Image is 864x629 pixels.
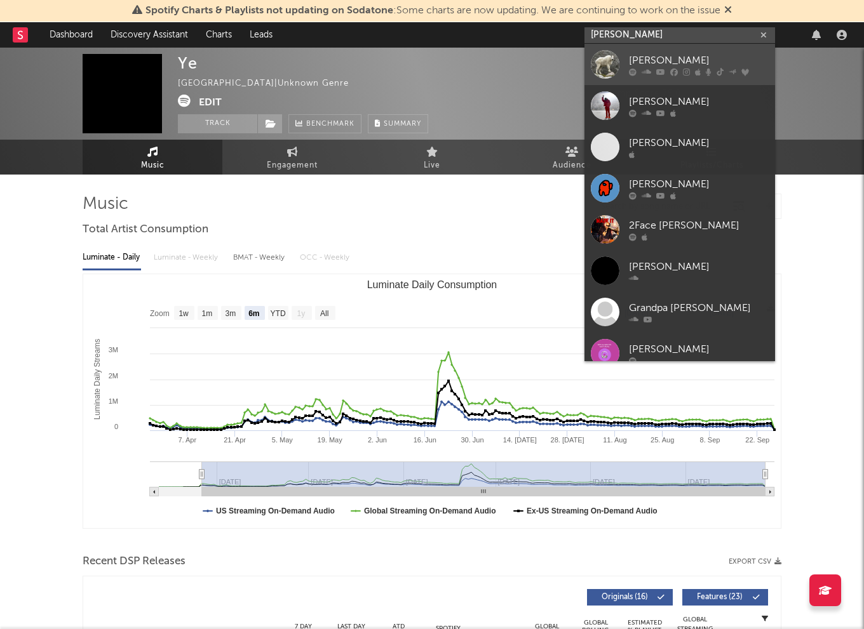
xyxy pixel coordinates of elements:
a: Discovery Assistant [102,22,197,48]
a: Grandpa [PERSON_NAME] [584,291,775,333]
div: Luminate - Daily [83,247,141,268]
text: 2. Jun [368,436,387,444]
text: 25. Aug [651,436,674,444]
span: Music [141,158,165,173]
text: 14. [DATE] [503,436,537,444]
text: 1w [179,309,189,318]
button: Summary [368,114,428,133]
text: 16. Jun [414,436,436,444]
a: Audience [502,140,642,175]
button: Export CSV [729,558,781,566]
a: Charts [197,22,241,48]
text: 3M [109,346,118,354]
div: BMAT - Weekly [233,247,287,268]
div: [PERSON_NAME] [629,53,769,68]
button: Features(23) [682,589,768,606]
text: 8. Sep [700,436,720,444]
text: Zoom [150,309,170,318]
text: 7. Apr [178,436,196,444]
div: [PERSON_NAME] [629,135,769,150]
text: 11. Aug [603,436,626,444]
a: Live [362,140,502,175]
text: 6m [248,309,259,318]
div: Grandpa [PERSON_NAME] [629,300,769,315]
button: Originals(16) [587,589,673,606]
a: [PERSON_NAME] [584,44,775,85]
a: [PERSON_NAME] [584,250,775,291]
text: All [320,309,328,318]
div: [PERSON_NAME] [629,341,769,357]
span: Recent DSP Releases [83,554,186,569]
div: 2Face [PERSON_NAME] [629,218,769,233]
span: Summary [384,121,421,128]
a: Dashboard [41,22,102,48]
span: Total Artist Consumption [83,222,208,237]
a: Benchmark [288,114,361,133]
button: Edit [199,95,222,110]
text: 1m [202,309,213,318]
a: Leads [241,22,281,48]
span: Audience [553,158,591,173]
text: Ex-US Streaming On-Demand Audio [527,507,658,515]
text: 19. May [318,436,343,444]
span: : Some charts are now updating. We are continuing to work on the issue [145,6,720,16]
text: 21. Apr [224,436,246,444]
div: Ye [178,54,198,72]
text: Global Streaming On-Demand Audio [364,507,496,515]
text: 5. May [272,436,294,444]
a: Music [83,140,222,175]
text: 1M [109,397,118,405]
span: Features ( 23 ) [691,593,749,601]
a: [PERSON_NAME] [584,168,775,209]
span: Engagement [267,158,318,173]
text: 1y [297,309,306,318]
text: 0 [114,423,118,430]
text: 28. [DATE] [551,436,584,444]
text: 22. Sep [745,436,769,444]
div: [PERSON_NAME] [629,94,769,109]
a: [PERSON_NAME] [584,333,775,374]
a: Engagement [222,140,362,175]
button: Track [178,114,257,133]
div: [GEOGRAPHIC_DATA] | Unknown Genre [178,76,363,91]
text: YTD [271,309,286,318]
span: Originals ( 16 ) [595,593,654,601]
input: Search for artists [584,27,775,43]
text: 30. Jun [461,436,483,444]
a: [PERSON_NAME] [584,126,775,168]
text: Luminate Daily Consumption [367,279,497,290]
span: Spotify Charts & Playlists not updating on Sodatone [145,6,393,16]
span: Benchmark [306,117,354,132]
span: Live [424,158,440,173]
a: 2Face [PERSON_NAME] [584,209,775,250]
text: US Streaming On-Demand Audio [216,507,335,515]
div: [PERSON_NAME] [629,176,769,192]
svg: Luminate Daily Consumption [83,274,781,528]
text: 3m [226,309,236,318]
text: 2M [109,372,118,380]
a: [PERSON_NAME] [584,85,775,126]
span: Dismiss [724,6,732,16]
text: Luminate Daily Streams [93,339,102,420]
div: [PERSON_NAME] [629,259,769,274]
